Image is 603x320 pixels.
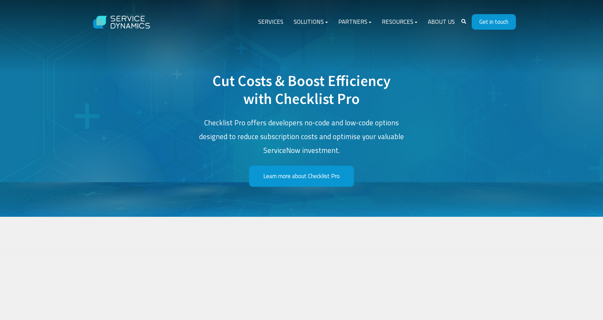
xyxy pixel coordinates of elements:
[253,14,289,30] a: Services
[87,9,157,36] img: Service Dynamics Logo - White
[472,14,516,30] a: Get in touch
[377,14,423,30] a: Resources
[198,72,405,108] h2: Cut Costs & Boost Efficiency with Checklist Pro
[289,14,333,30] a: Solutions
[333,14,377,30] a: Partners
[423,14,460,30] a: About Us
[253,14,460,30] div: Navigation Menu
[249,166,354,187] a: Learn more about Checklist Pro
[198,116,405,157] p: Checklist Pro offers developers no-code and low-code options designed to reduce subscription cost...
